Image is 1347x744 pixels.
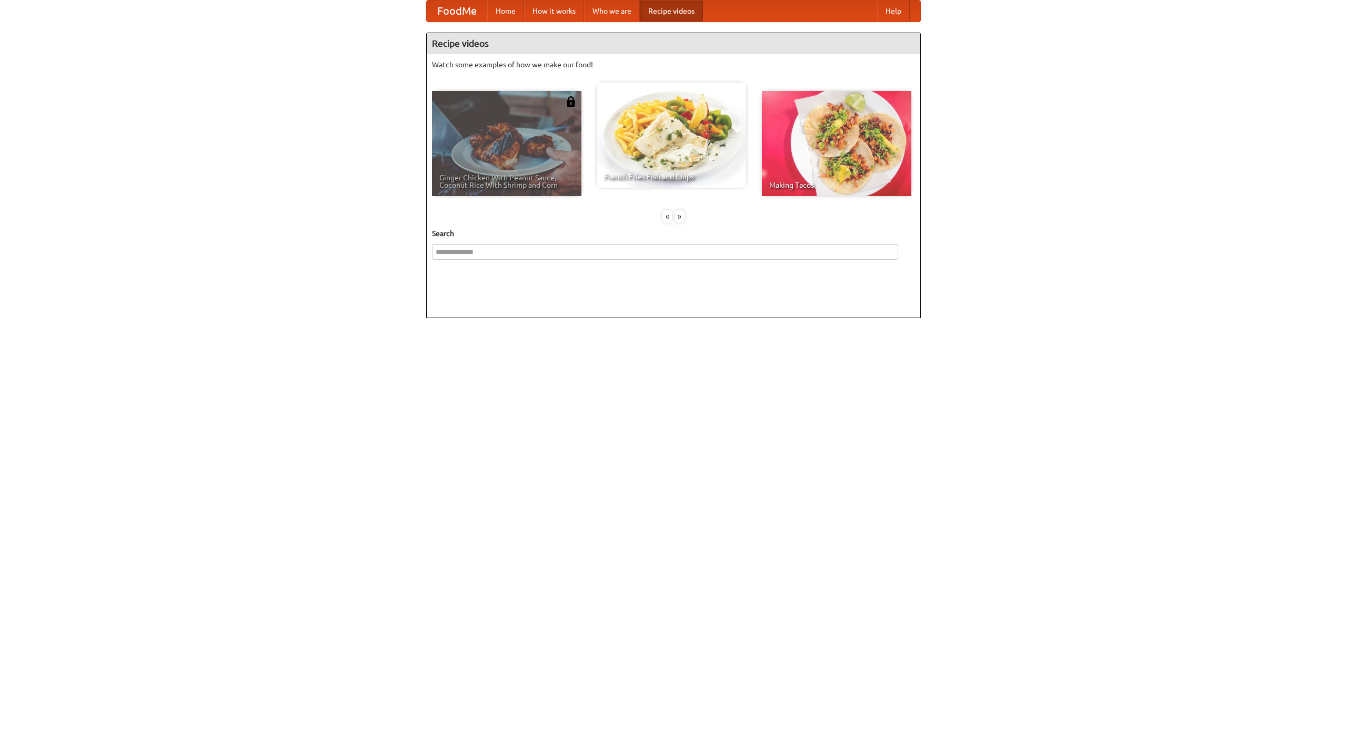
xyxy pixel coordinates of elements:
h5: Search [432,228,915,239]
a: Help [877,1,910,22]
a: How it works [524,1,584,22]
div: » [675,210,685,223]
a: Home [487,1,524,22]
img: 483408.png [566,96,576,107]
a: Recipe videos [640,1,703,22]
span: French Fries Fish and Chips [604,173,739,180]
div: « [662,210,672,223]
a: Making Tacos [762,91,911,196]
a: Who we are [584,1,640,22]
a: FoodMe [427,1,487,22]
p: Watch some examples of how we make our food! [432,59,915,70]
a: French Fries Fish and Chips [597,83,746,188]
h4: Recipe videos [427,33,920,54]
span: Making Tacos [769,181,904,189]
